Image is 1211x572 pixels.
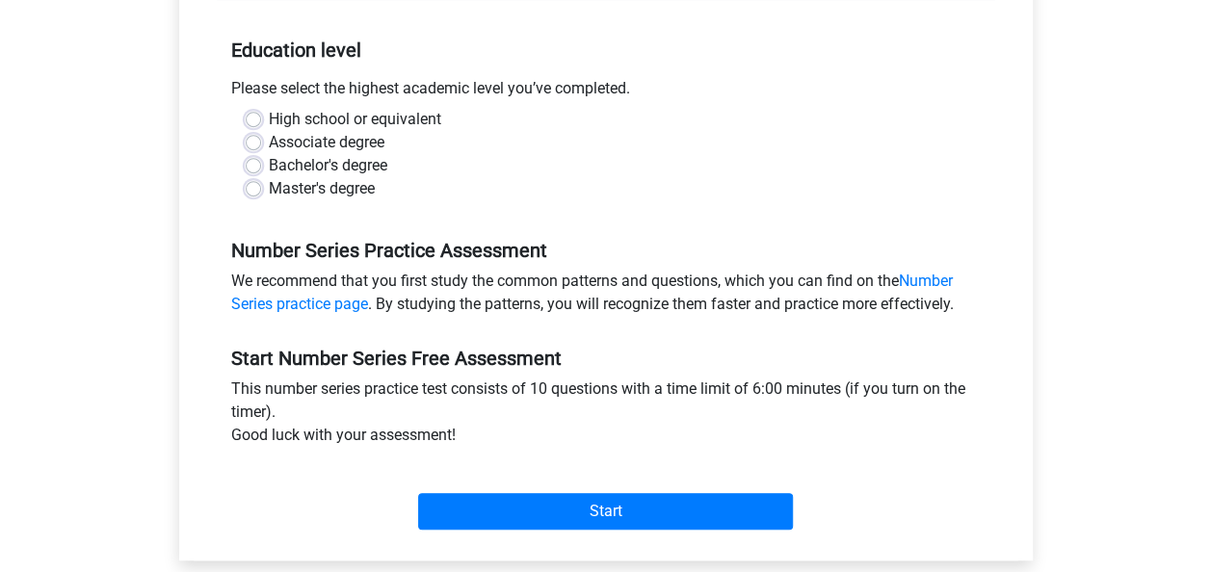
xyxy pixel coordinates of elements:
[269,108,441,131] label: High school or equivalent
[231,347,981,370] h5: Start Number Series Free Assessment
[231,239,981,262] h5: Number Series Practice Assessment
[269,177,375,200] label: Master's degree
[217,377,995,455] div: This number series practice test consists of 10 questions with a time limit of 6:00 minutes (if y...
[231,272,953,313] a: Number Series practice page
[217,270,995,324] div: We recommend that you first study the common patterns and questions, which you can find on the . ...
[217,77,995,108] div: Please select the highest academic level you’ve completed.
[269,154,387,177] label: Bachelor's degree
[269,131,384,154] label: Associate degree
[418,493,793,530] input: Start
[231,31,981,69] h5: Education level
